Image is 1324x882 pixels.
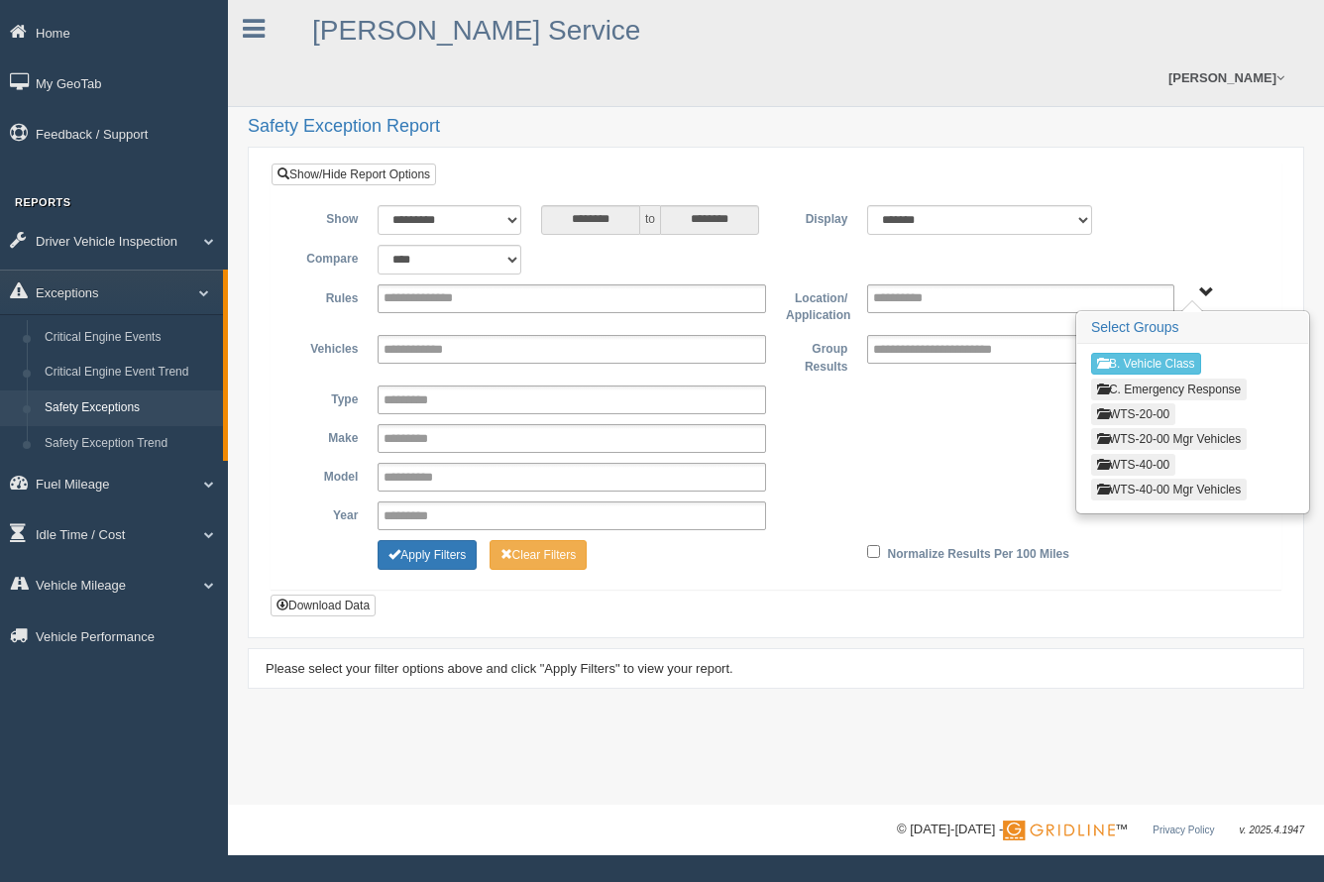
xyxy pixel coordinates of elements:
[1240,825,1304,835] span: v. 2025.4.1947
[776,205,857,229] label: Display
[490,540,588,570] button: Change Filter Options
[888,540,1069,564] label: Normalize Results Per 100 Miles
[36,426,223,462] a: Safety Exception Trend
[286,245,368,269] label: Compare
[1091,479,1247,500] button: WTS-40-00 Mgr Vehicles
[1091,454,1175,476] button: WTS-40-00
[1077,312,1308,344] h3: Select Groups
[286,501,368,525] label: Year
[1153,825,1214,835] a: Privacy Policy
[36,320,223,356] a: Critical Engine Events
[266,661,733,676] span: Please select your filter options above and click "Apply Filters" to view your report.
[1091,428,1247,450] button: WTS-20-00 Mgr Vehicles
[776,335,857,376] label: Group Results
[312,15,640,46] a: [PERSON_NAME] Service
[1003,821,1115,840] img: Gridline
[271,595,376,616] button: Download Data
[897,820,1304,840] div: © [DATE]-[DATE] - ™
[286,335,368,359] label: Vehicles
[640,205,660,235] span: to
[286,424,368,448] label: Make
[378,540,477,570] button: Change Filter Options
[286,386,368,409] label: Type
[776,284,857,325] label: Location/ Application
[286,205,368,229] label: Show
[1158,50,1294,106] a: [PERSON_NAME]
[1091,379,1247,400] button: C. Emergency Response
[36,390,223,426] a: Safety Exceptions
[36,355,223,390] a: Critical Engine Event Trend
[286,463,368,487] label: Model
[272,164,436,185] a: Show/Hide Report Options
[286,284,368,308] label: Rules
[1091,403,1175,425] button: WTS-20-00
[1091,353,1201,375] button: B. Vehicle Class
